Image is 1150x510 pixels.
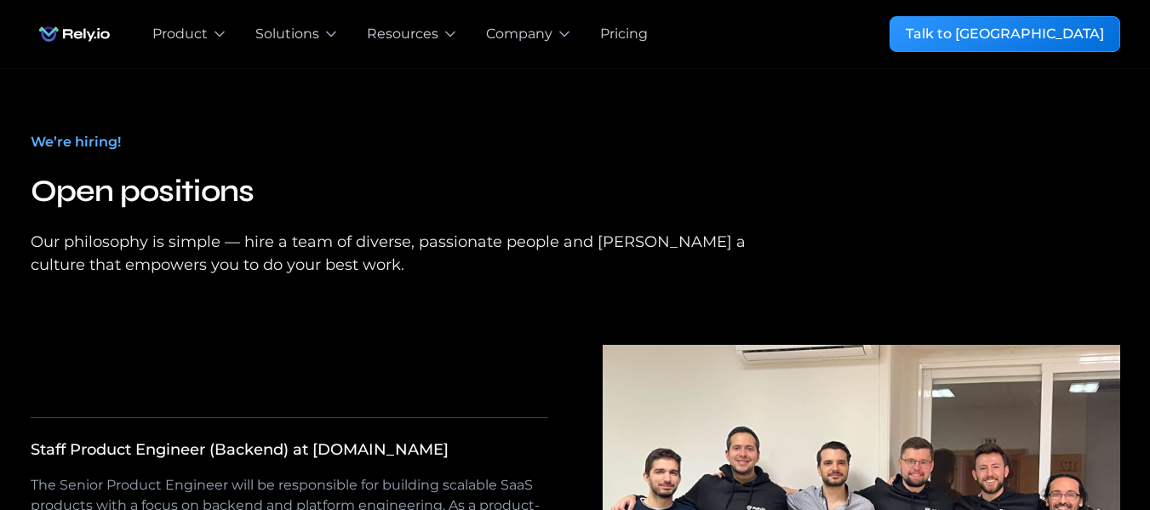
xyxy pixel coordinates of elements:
[255,24,319,44] div: Solutions
[600,24,648,44] a: Pricing
[31,166,780,217] h2: Open positions
[31,132,121,152] div: We’re hiring!
[486,24,552,44] div: Company
[890,16,1120,52] a: Talk to [GEOGRAPHIC_DATA]
[152,24,208,44] div: Product
[367,24,438,44] div: Resources
[31,231,780,277] div: Our philosophy is simple — hire a team of diverse, passionate people and [PERSON_NAME] a culture ...
[31,17,118,51] img: Rely.io logo
[906,24,1104,44] div: Talk to [GEOGRAPHIC_DATA]
[31,438,449,461] div: Staff Product Engineer (Backend) at [DOMAIN_NAME]
[31,17,118,51] a: home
